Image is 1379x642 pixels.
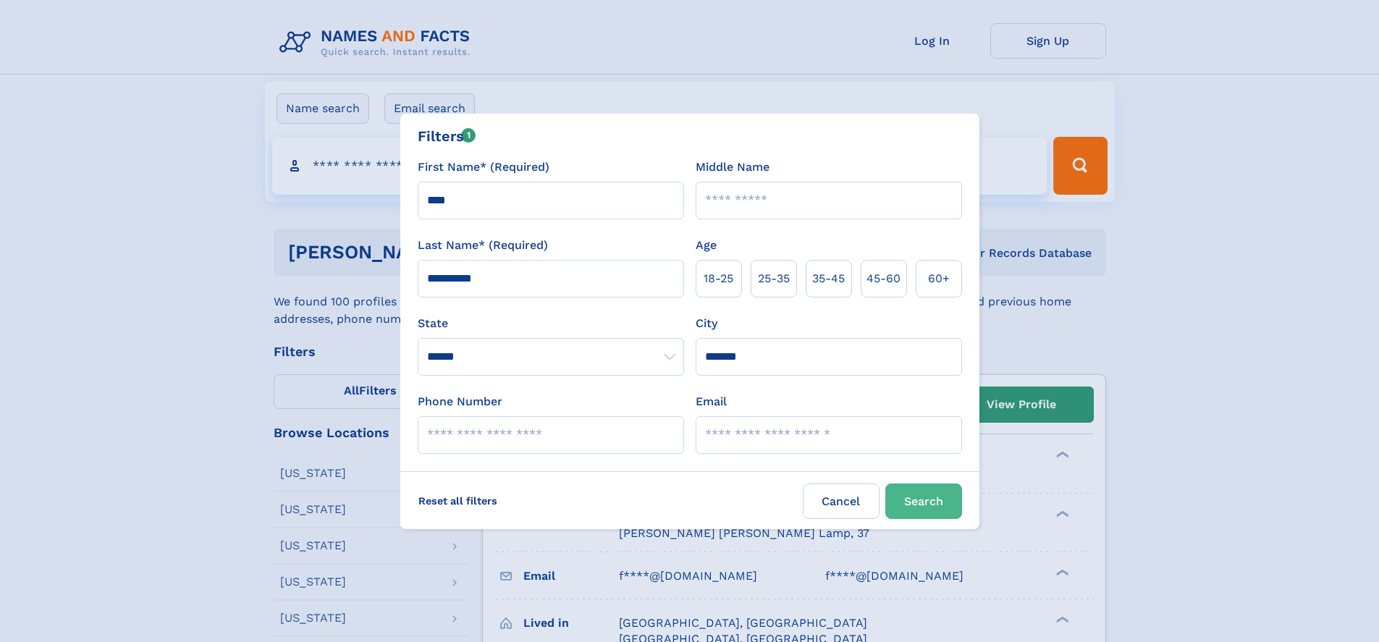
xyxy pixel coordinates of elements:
label: Last Name* (Required) [418,237,548,254]
label: Phone Number [418,393,502,410]
span: 18‑25 [704,270,733,287]
span: 35‑45 [812,270,845,287]
label: Age [696,237,717,254]
span: 25‑35 [758,270,790,287]
span: 60+ [928,270,950,287]
label: Email [696,393,727,410]
label: State [418,315,684,332]
span: 45‑60 [866,270,901,287]
label: City [696,315,717,332]
label: Reset all filters [409,483,507,518]
label: First Name* (Required) [418,159,549,176]
label: Cancel [803,483,880,519]
label: Middle Name [696,159,769,176]
div: Filters [418,125,476,147]
button: Search [885,483,962,519]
